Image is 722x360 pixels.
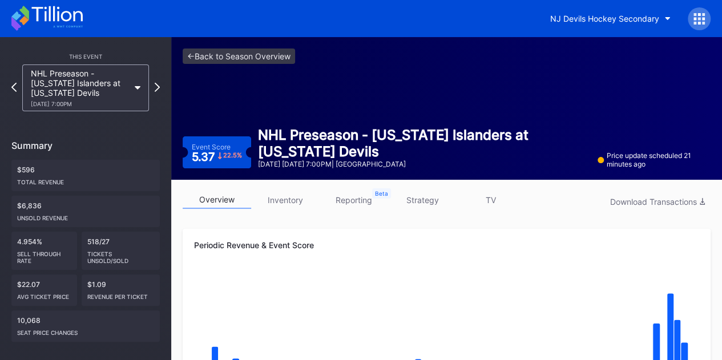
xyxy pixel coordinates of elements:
div: Revenue per ticket [87,289,155,300]
button: NJ Devils Hockey Secondary [542,8,679,29]
div: Download Transactions [610,197,705,207]
div: [DATE] [DATE] 7:00PM | [GEOGRAPHIC_DATA] [258,160,591,168]
a: inventory [251,191,320,209]
div: 5.37 [192,151,242,163]
div: $22.07 [11,274,77,306]
a: TV [457,191,525,209]
div: This Event [11,53,160,60]
div: Summary [11,140,160,151]
div: 10,068 [11,310,160,342]
a: <-Back to Season Overview [183,48,295,64]
div: [DATE] 7:00PM [31,100,129,107]
div: Price update scheduled 21 minutes ago [598,151,711,168]
div: 4.954% [11,232,77,270]
div: Periodic Revenue & Event Score [194,240,699,250]
div: 518/27 [82,232,160,270]
div: Avg ticket price [17,289,71,300]
div: NJ Devils Hockey Secondary [550,14,659,23]
div: NHL Preseason - [US_STATE] Islanders at [US_STATE] Devils [31,68,129,107]
div: Total Revenue [17,174,154,185]
div: $6,836 [11,196,160,227]
div: Sell Through Rate [17,246,71,264]
a: reporting [320,191,388,209]
div: seat price changes [17,325,154,336]
div: $596 [11,160,160,191]
div: Tickets Unsold/Sold [87,246,155,264]
a: strategy [388,191,457,209]
div: NHL Preseason - [US_STATE] Islanders at [US_STATE] Devils [258,127,591,160]
div: 22.5 % [223,152,242,159]
button: Download Transactions [604,194,711,209]
div: Unsold Revenue [17,210,154,221]
div: $1.09 [82,274,160,306]
a: overview [183,191,251,209]
div: Event Score [192,143,231,151]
